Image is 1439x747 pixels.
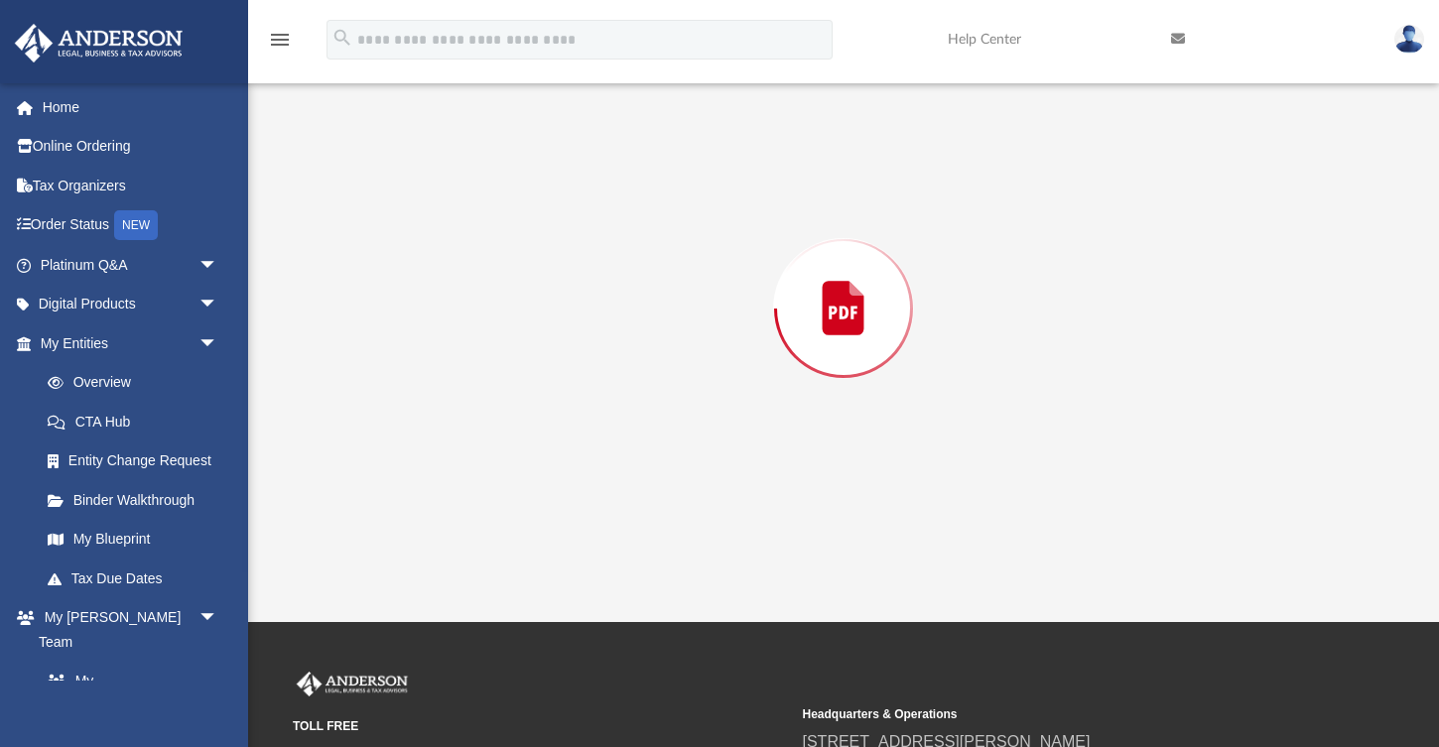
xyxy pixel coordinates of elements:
img: Anderson Advisors Platinum Portal [9,24,189,62]
a: Platinum Q&Aarrow_drop_down [14,245,248,285]
a: Overview [28,363,248,403]
a: Online Ordering [14,127,248,167]
img: Anderson Advisors Platinum Portal [293,672,412,697]
a: My Entitiesarrow_drop_down [14,323,248,363]
small: TOLL FREE [293,717,789,735]
i: menu [268,28,292,52]
a: My Blueprint [28,520,238,560]
div: NEW [114,210,158,240]
a: Binder Walkthrough [28,480,248,520]
a: Digital Productsarrow_drop_down [14,285,248,324]
span: arrow_drop_down [198,323,238,364]
span: arrow_drop_down [198,598,238,639]
a: Home [14,87,248,127]
a: CTA Hub [28,402,248,441]
a: Tax Due Dates [28,559,248,598]
a: menu [268,38,292,52]
img: User Pic [1394,25,1424,54]
a: Tax Organizers [14,166,248,205]
a: My [PERSON_NAME] Teamarrow_drop_down [14,598,238,662]
small: Headquarters & Operations [803,705,1299,723]
span: arrow_drop_down [198,245,238,286]
span: arrow_drop_down [198,285,238,325]
a: Entity Change Request [28,441,248,481]
i: search [331,27,353,49]
a: Order StatusNEW [14,205,248,246]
